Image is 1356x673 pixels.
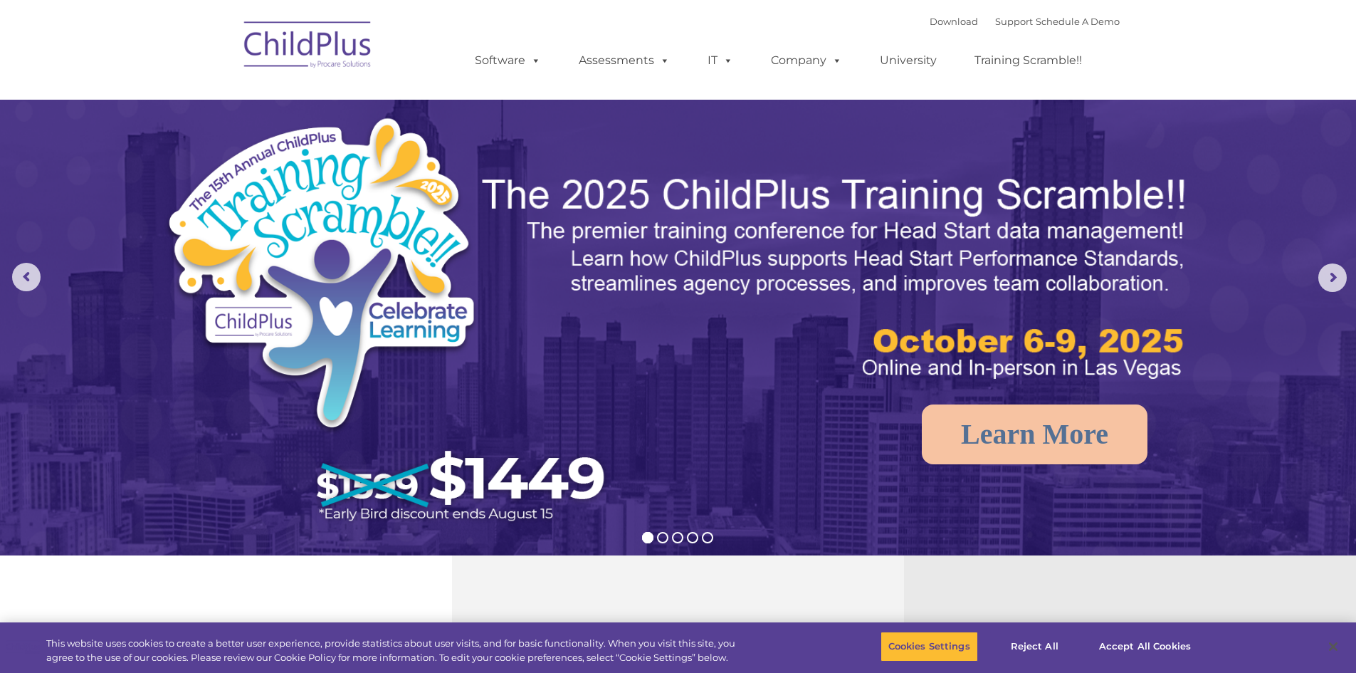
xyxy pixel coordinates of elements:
[866,46,951,75] a: University
[960,46,1096,75] a: Training Scramble!!
[990,632,1079,662] button: Reject All
[46,637,746,664] div: This website uses cookies to create a better user experience, provide statistics about user visit...
[930,16,978,27] a: Download
[922,405,1147,464] a: Learn More
[995,16,1033,27] a: Support
[1091,632,1199,662] button: Accept All Cookies
[198,94,241,105] span: Last name
[757,46,856,75] a: Company
[1318,631,1349,662] button: Close
[881,632,978,662] button: Cookies Settings
[930,16,1120,27] font: |
[237,11,379,83] img: ChildPlus by Procare Solutions
[564,46,684,75] a: Assessments
[461,46,555,75] a: Software
[693,46,747,75] a: IT
[1036,16,1120,27] a: Schedule A Demo
[198,152,258,163] span: Phone number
